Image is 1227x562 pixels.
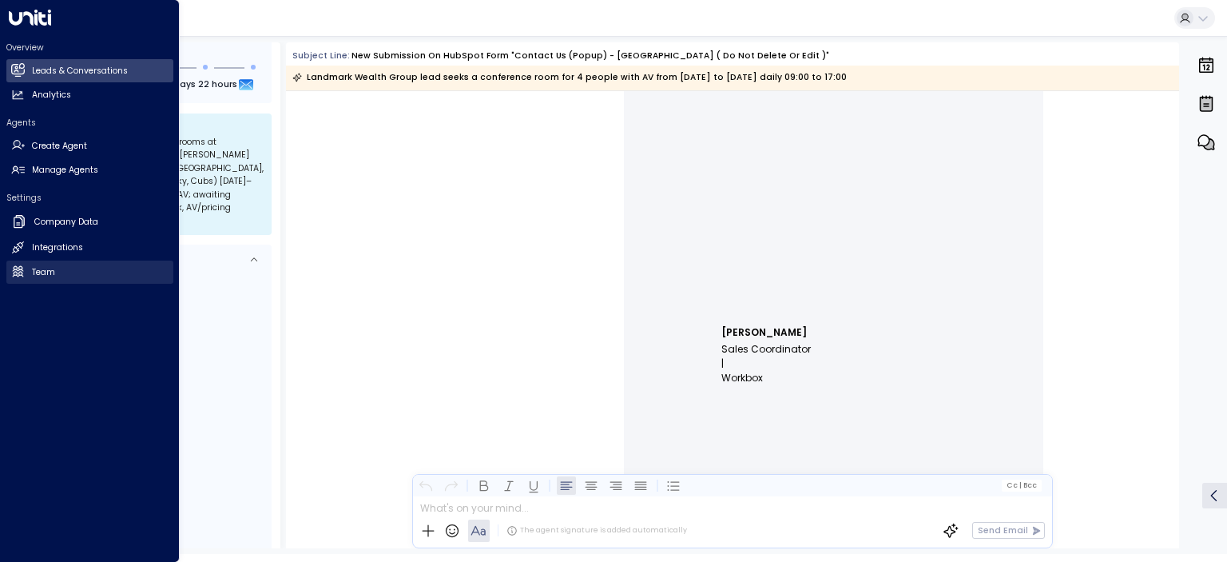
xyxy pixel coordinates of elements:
[1007,481,1037,489] span: Cc Bcc
[1002,480,1042,491] button: Cc|Bcc
[123,77,237,94] span: In about 4 days 22 hours
[6,192,173,204] h2: Settings
[6,42,173,54] h2: Overview
[506,525,687,536] div: The agent signature is added automatically
[6,59,173,82] a: Leads & Conversations
[416,476,435,495] button: Undo
[6,159,173,182] a: Manage Agents
[34,216,98,229] h2: Company Data
[292,50,350,62] span: Subject Line:
[721,341,1036,392] td: Sales Coordinator | Workbox
[441,476,460,495] button: Redo
[1019,481,1021,489] span: |
[6,117,173,129] h2: Agents
[32,65,128,78] h2: Leads & Conversations
[6,261,173,284] a: Team
[32,241,83,254] h2: Integrations
[32,89,71,102] h2: Analytics
[6,209,173,235] a: Company Data
[32,140,87,153] h2: Create Agent
[6,237,173,260] a: Integrations
[351,50,829,62] div: New submission on HubSpot Form "Contact Us (Popup) - [GEOGRAPHIC_DATA] ( Do not delete or edit )"
[721,325,1036,341] td: [PERSON_NAME]
[6,84,173,107] a: Analytics
[6,134,173,157] a: Create Agent
[32,164,98,177] h2: Manage Agents
[292,70,847,86] div: Landmark Wealth Group lead seeks a conference room for 4 people with AV from [DATE] to [DATE] dai...
[32,266,55,279] h2: Team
